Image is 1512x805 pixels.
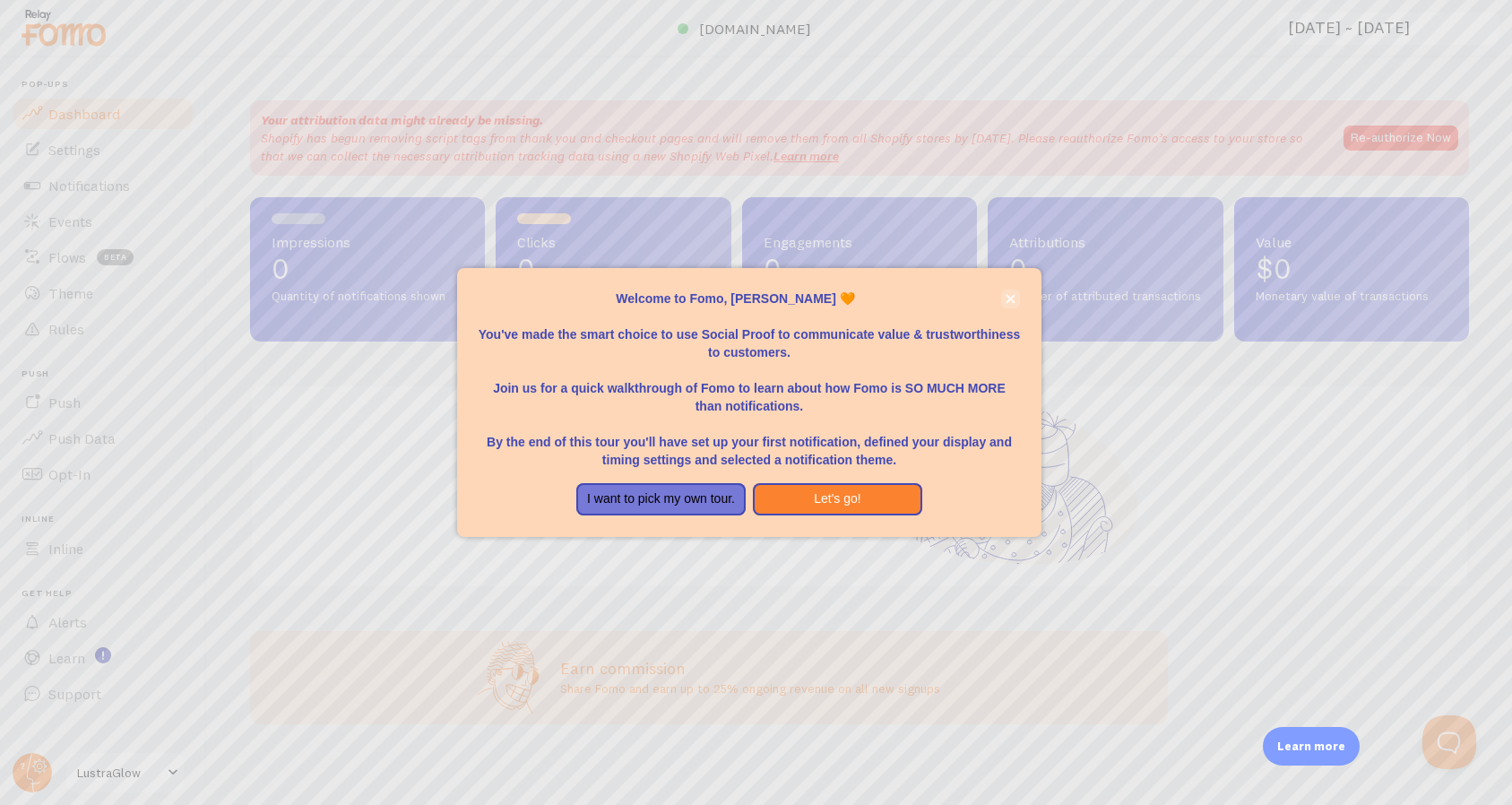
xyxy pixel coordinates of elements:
p: Welcome to Fomo, [PERSON_NAME] 🧡 [479,290,1021,307]
div: Learn more [1263,727,1360,766]
div: Welcome to Fomo, Mihir Kumar 🧡You&amp;#39;ve made the smart choice to use Social Proof to communi... [457,268,1042,537]
button: close, [1001,290,1020,308]
p: Learn more [1277,738,1345,755]
p: By the end of this tour you'll have set up your first notification, defined your display and timi... [479,415,1021,469]
button: Let's go! [753,483,922,515]
p: Join us for a quick walkthrough of Fomo to learn about how Fomo is SO MUCH MORE than notifications. [479,361,1021,415]
p: You've made the smart choice to use Social Proof to communicate value & trustworthiness to custom... [479,307,1021,361]
button: I want to pick my own tour. [576,483,746,515]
